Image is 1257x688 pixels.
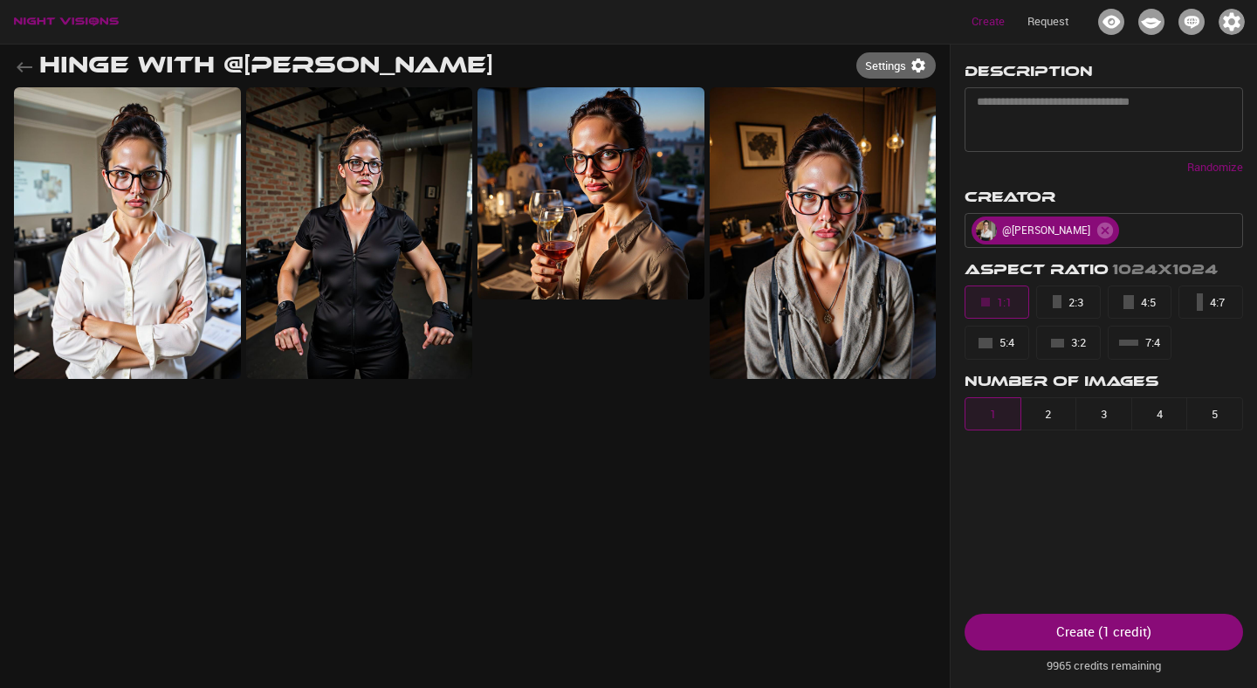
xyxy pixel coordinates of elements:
[965,326,1029,360] button: 5:4
[1171,13,1212,28] a: Collabs
[1027,13,1068,31] p: Request
[965,374,1243,397] h3: Number of Images
[1119,333,1160,353] div: 7:4
[477,87,704,299] img: 04 - Hinge with @Miss Fawks
[1131,3,1171,40] button: Icon
[965,189,1055,213] h3: Creator
[965,286,1029,320] button: 1:1
[1036,286,1101,320] button: 2:3
[972,217,1119,244] div: Miss Fawks@[PERSON_NAME]
[1051,333,1086,353] div: 3:2
[972,13,1005,31] p: Create
[981,292,1012,313] div: 1:1
[965,650,1243,675] p: 9965 credits remaining
[1178,9,1205,35] img: Icon
[1108,286,1172,320] button: 4:5
[1053,292,1083,313] div: 2:3
[1138,9,1164,35] img: Icon
[14,87,241,379] img: 05 - Hinge with @Miss Fawks
[1020,397,1077,431] button: 2
[1131,397,1188,431] button: 4
[246,87,473,379] img: 04 - Hinge with @Miss Fawks
[1112,262,1218,286] h3: 1024x1024
[965,262,1112,286] h3: Aspect Ratio
[965,64,1093,87] h3: Description
[1123,292,1156,313] div: 4:5
[1197,292,1225,313] div: 4:7
[1186,397,1243,431] button: 5
[1056,620,1151,643] div: Create ( 1 credit )
[1108,326,1172,360] button: 7:4
[965,614,1243,650] button: Create (1 credit)
[1212,3,1252,40] button: Icon
[39,52,493,79] h1: Hinge with @[PERSON_NAME]
[14,17,119,26] img: logo
[1075,397,1132,431] button: 3
[979,333,1014,353] div: 5:4
[965,397,1021,431] button: 1
[1098,9,1124,35] img: Icon
[1219,9,1245,35] img: Icon
[1187,159,1243,176] p: Randomize
[1178,286,1243,320] button: 4:7
[1036,326,1101,360] button: 3:2
[992,223,1101,237] span: @[PERSON_NAME]
[1131,13,1171,28] a: Creators
[1091,13,1131,28] a: Projects
[856,52,936,79] button: Settings
[710,87,937,379] img: 05 - Hinge with @Miss Fawks
[1091,3,1131,40] button: Icon
[976,220,997,241] img: Miss Fawks
[1171,3,1212,40] button: Icon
